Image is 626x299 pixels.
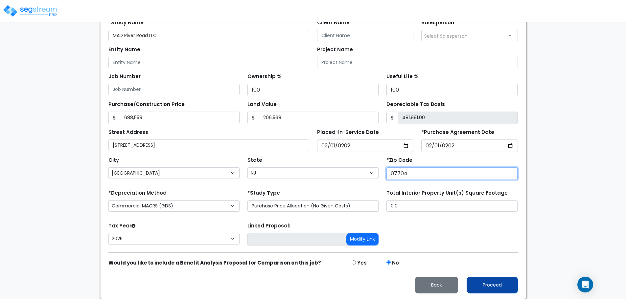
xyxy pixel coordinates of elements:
[577,277,593,292] div: Open Intercom Messenger
[317,19,350,27] label: Client Name
[386,101,445,108] label: Depreciable Tax Basis
[3,4,58,17] img: logo_pro_r.png
[108,101,185,108] label: Purchase/Construction Price
[108,222,135,230] label: Tax Year
[259,112,379,124] input: Land Value
[247,112,259,124] span: $
[467,277,518,293] button: Proceed
[421,129,494,136] label: *Purchase Agreement Date
[247,84,379,96] input: Ownership %
[317,46,353,53] label: Project Name
[386,189,508,197] label: Total Interior Property Unit(s) Square Footage
[386,167,518,180] input: Zip Code
[415,277,458,293] button: Back
[317,129,379,136] label: Placed-In-Service Date
[108,259,321,266] strong: Would you like to include a Benefit Analysis Proposal for Comparison on this job?
[392,259,399,267] label: No
[108,139,309,151] input: Street Address
[421,139,518,152] input: Purchase Date
[386,73,419,80] label: Useful Life %
[108,157,119,164] label: City
[108,30,309,41] input: Study Name
[386,157,412,164] label: *Zip Code
[108,19,144,27] label: *Study Name
[410,280,463,288] a: Back
[317,57,518,68] input: Project Name
[108,46,140,53] label: Entity Name
[247,157,262,164] label: State
[108,73,141,80] label: Job Number
[357,259,367,267] label: Yes
[247,73,282,80] label: Ownership %
[386,200,518,212] input: total square foot
[424,33,468,39] span: Select Salesperson
[120,112,240,124] input: Purchase or Construction Price
[421,19,454,27] label: Salesperson
[346,233,379,246] button: Modify Link
[317,30,414,41] input: Client Name
[247,222,290,230] label: Linked Proposal:
[247,189,280,197] label: *Study Type
[386,84,518,96] input: Useful Life %
[108,112,120,124] span: $
[108,129,148,136] label: Street Address
[398,112,518,124] input: 0.00
[108,84,240,95] input: Job Number
[108,189,167,197] label: *Depreciation Method
[247,101,277,108] label: Land Value
[386,112,398,124] span: $
[108,57,309,68] input: Entity Name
